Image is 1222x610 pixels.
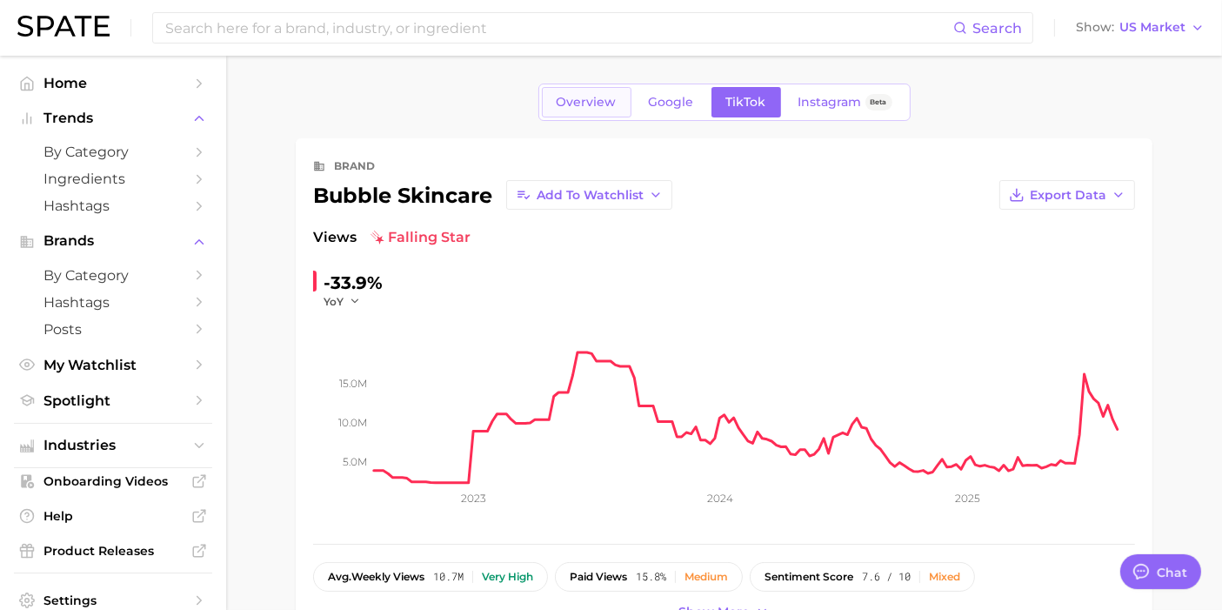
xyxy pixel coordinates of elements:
[14,538,212,564] a: Product Releases
[765,571,853,583] span: sentiment score
[43,144,183,160] span: by Category
[43,508,183,524] span: Help
[328,570,351,583] abbr: average
[14,138,212,165] a: by Category
[313,227,357,248] span: Views
[43,593,183,608] span: Settings
[339,377,367,390] tspan: 15.0m
[14,468,212,494] a: Onboarding Videos
[570,571,627,583] span: paid views
[43,233,183,249] span: Brands
[956,492,981,505] tspan: 2025
[1076,23,1114,32] span: Show
[43,473,183,489] span: Onboarding Videos
[43,267,183,284] span: by Category
[343,455,367,468] tspan: 5.0m
[371,227,471,248] span: falling star
[324,269,383,297] div: -33.9%
[972,20,1022,37] span: Search
[557,95,617,110] span: Overview
[862,571,911,583] span: 7.6 / 10
[14,352,212,379] a: My Watchlist
[798,95,862,110] span: Instagram
[324,294,361,309] button: YoY
[164,13,953,43] input: Search here for a brand, industry, or ingredient
[14,165,212,192] a: Ingredients
[542,87,631,117] a: Overview
[43,75,183,91] span: Home
[707,492,733,505] tspan: 2024
[43,543,183,559] span: Product Releases
[433,571,464,583] span: 10.7m
[43,321,183,338] span: Posts
[634,87,709,117] a: Google
[14,387,212,414] a: Spotlight
[14,432,212,459] button: Industries
[43,392,183,409] span: Spotlight
[14,105,212,131] button: Trends
[338,416,367,429] tspan: 10.0m
[1119,23,1185,32] span: US Market
[43,438,183,453] span: Industries
[43,171,183,187] span: Ingredients
[324,294,344,309] span: YoY
[14,228,212,254] button: Brands
[43,198,183,214] span: Hashtags
[334,156,375,177] div: brand
[14,289,212,316] a: Hashtags
[1030,188,1106,203] span: Export Data
[43,294,183,311] span: Hashtags
[636,571,666,583] span: 15.8%
[313,562,548,592] button: avg.weekly views10.7mVery high
[482,571,533,583] div: Very high
[711,87,781,117] a: TikTok
[14,70,212,97] a: Home
[43,111,183,126] span: Trends
[328,571,424,583] span: weekly views
[313,180,672,210] div: bubble skincare
[14,192,212,219] a: Hashtags
[14,316,212,343] a: Posts
[999,180,1135,210] button: Export Data
[555,562,743,592] button: paid views15.8%Medium
[726,95,766,110] span: TikTok
[14,262,212,289] a: by Category
[1072,17,1209,39] button: ShowUS Market
[17,16,110,37] img: SPATE
[750,562,975,592] button: sentiment score7.6 / 10Mixed
[461,492,486,505] tspan: 2023
[43,357,183,373] span: My Watchlist
[371,231,384,245] img: falling star
[871,95,887,110] span: Beta
[684,571,728,583] div: Medium
[649,95,694,110] span: Google
[784,87,907,117] a: InstagramBeta
[506,180,672,210] button: Add to Watchlist
[929,571,960,583] div: Mixed
[537,188,644,203] span: Add to Watchlist
[14,503,212,529] a: Help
